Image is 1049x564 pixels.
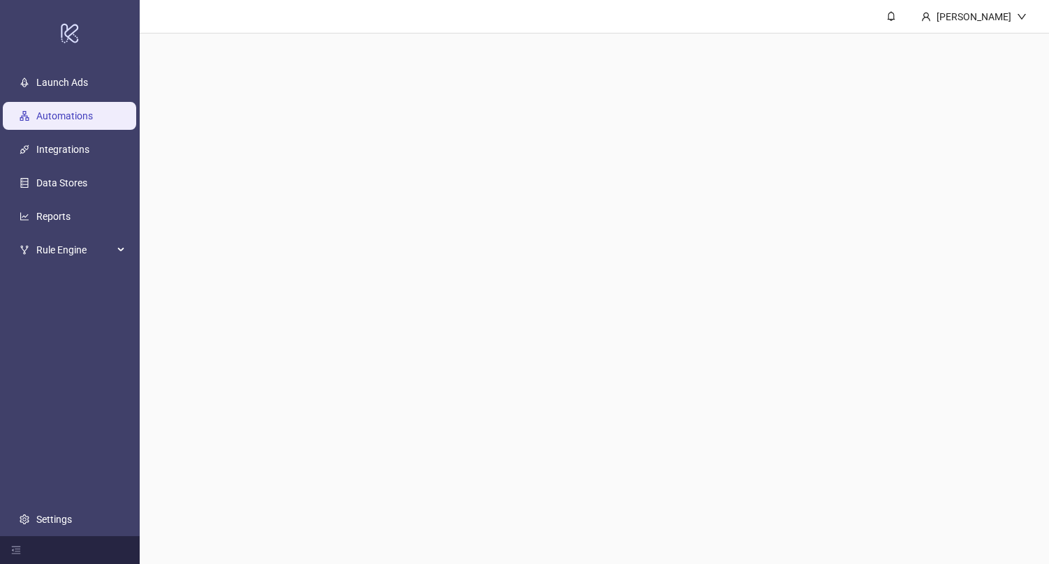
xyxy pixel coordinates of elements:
[36,236,113,264] span: Rule Engine
[36,144,89,155] a: Integrations
[886,11,896,21] span: bell
[931,9,1017,24] div: [PERSON_NAME]
[20,245,29,255] span: fork
[1017,12,1027,22] span: down
[36,77,88,88] a: Launch Ads
[11,545,21,555] span: menu-fold
[921,12,931,22] span: user
[36,110,93,121] a: Automations
[36,211,71,222] a: Reports
[36,514,72,525] a: Settings
[36,177,87,188] a: Data Stores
